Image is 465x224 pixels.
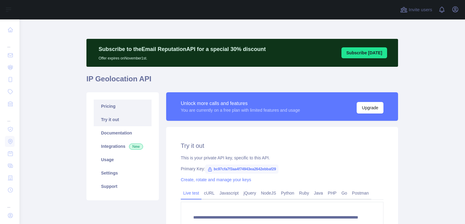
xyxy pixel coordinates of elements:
a: Ruby [297,188,312,198]
button: Invite users [399,5,433,15]
a: Create, rotate and manage your keys [181,177,251,182]
h2: Try it out [181,141,383,150]
div: ... [5,110,15,123]
a: NodeJS [258,188,278,198]
h1: IP Geolocation API [86,74,398,89]
button: Subscribe [DATE] [341,47,387,58]
span: New [129,144,143,150]
a: Usage [94,153,152,166]
div: You are currently on a free plan with limited features and usage [181,107,300,113]
a: Go [339,188,350,198]
div: Primary Key: [181,166,383,172]
a: Support [94,180,152,193]
a: cURL [201,188,217,198]
div: Unlock more calls and features [181,100,300,107]
button: Upgrade [357,102,383,114]
a: Javascript [217,188,241,198]
a: Settings [94,166,152,180]
a: Python [278,188,297,198]
span: bc97cfa7f3aa4f74943ea2642ebbaf29 [205,165,278,174]
a: Postman [350,188,371,198]
a: Try it out [94,113,152,126]
div: This is your private API key, specific to this API. [181,155,383,161]
p: Offer expires on November 1st. [99,53,266,61]
div: ... [5,197,15,209]
a: jQuery [241,188,258,198]
a: PHP [325,188,339,198]
div: ... [5,36,15,49]
a: Pricing [94,100,152,113]
a: Java [312,188,326,198]
a: Integrations New [94,140,152,153]
a: Live test [181,188,201,198]
span: Invite users [409,6,432,13]
p: Subscribe to the Email Reputation API for a special 30 % discount [99,45,266,53]
a: Documentation [94,126,152,140]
